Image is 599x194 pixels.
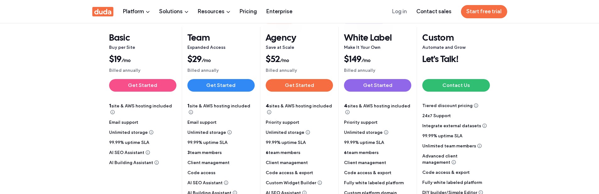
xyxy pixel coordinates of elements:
[422,133,490,139] p: 99.99% uptime SLA
[266,68,297,73] span: Billed annually
[344,103,411,116] p: sites & AWS hosting included
[109,68,141,73] span: Billed annually
[187,103,255,116] p: site & AWS hosting included
[109,55,176,65] span: $19
[422,123,490,129] p: Integrate external datasets
[109,119,176,126] p: Email support
[266,79,333,92] a: Get Started
[187,150,190,155] strong: 3
[266,119,333,126] p: Priority support
[344,180,411,186] p: Fully white labeled platform
[266,33,297,44] div: Agency
[109,160,176,166] p: AI Building Assistant
[344,129,411,136] p: Unlimited storage
[109,150,176,156] p: AI SEO Assistant
[422,113,490,119] p: 24x7 Support
[109,140,176,146] p: 99.99% uptime SLA
[422,103,490,109] p: Tiered discount pricing
[121,59,130,63] span: /mo
[266,150,269,155] strong: 6
[422,180,490,186] p: Fully white labeled platform
[266,45,333,50] div: Save at Scale
[266,160,333,166] p: Client management
[422,79,490,92] a: Contact Us
[344,68,375,73] span: Billed annually
[344,55,411,65] span: $149
[344,33,392,44] div: White Label
[344,160,411,166] p: Client management
[344,170,411,176] p: Code access & export
[187,160,255,166] p: Client management
[344,150,411,156] p: team members
[266,103,269,109] span: 4
[187,55,255,65] span: $29
[187,129,255,136] p: Unlimited storage
[109,33,130,44] div: Basic
[344,150,347,155] strong: 6
[344,79,411,92] a: Get Started
[266,140,333,146] p: 99.99% uptime SLA
[109,103,111,109] strong: 1
[422,33,454,44] div: Custom
[187,68,219,73] span: Billed annually
[280,59,289,63] span: /mo
[422,143,490,149] p: Unlimited team members
[422,153,490,166] p: Advanced client management
[187,170,255,176] p: Code access
[422,45,490,50] div: Automate and Grow
[422,169,490,176] p: Code access & export
[266,103,333,116] p: sites & AWS hosting included
[344,45,411,50] div: Make It Your Own
[266,180,333,186] p: Custom Widget Builder
[344,140,411,146] p: 99.99% uptime SLA
[266,150,333,156] p: team members
[266,55,333,65] span: $52
[109,79,176,92] a: Get Started
[187,45,255,50] div: Expanded Access
[461,5,507,18] a: Start free trial
[109,45,176,50] div: Buy per Site
[187,180,255,186] p: AI SEO Assistant
[361,59,370,63] span: /mo
[187,140,255,146] p: 99.99% uptime SLA
[187,119,255,126] p: Email support
[266,129,333,136] p: Unlimited storage
[344,119,411,126] p: Priority support
[187,79,255,92] a: Get Started
[266,170,333,176] p: Code access & export
[344,103,347,109] span: 4
[187,150,255,156] p: team members
[109,129,176,136] p: Unlimited storage
[422,55,490,65] div: Let's Talk!
[202,59,211,63] span: /mo
[109,103,176,116] p: site & AWS hosting included
[187,103,190,109] strong: 1
[187,33,210,44] div: Team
